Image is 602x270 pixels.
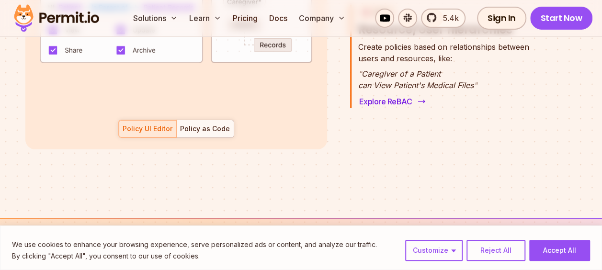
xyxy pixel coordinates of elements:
a: Start Now [530,7,593,30]
button: Solutions [129,9,182,28]
span: 5.4k [437,12,459,24]
button: Learn [185,9,225,28]
span: Create policies based on relationships between [358,41,529,53]
p: users and resources, like: [358,41,529,64]
button: Customize [405,240,463,261]
a: 5.4k [421,9,466,28]
img: Permit logo [10,2,103,34]
a: Sign In [477,7,526,30]
p: We use cookies to enhance your browsing experience, serve personalized ads or content, and analyz... [12,239,377,250]
button: Reject All [466,240,525,261]
div: ReBACResource/User hierarchies [358,41,537,108]
p: Caregiver of a Patient can View Patient's Medical Files [358,68,529,91]
div: Policy as Code [180,124,230,134]
p: By clicking "Accept All", you consent to our use of cookies. [12,250,377,262]
a: Docs [265,9,291,28]
span: " [474,80,477,90]
span: " [358,69,362,79]
button: Accept All [529,240,590,261]
button: Policy as Code [176,120,234,138]
a: Explore ReBAC [358,95,425,108]
button: Company [295,9,349,28]
a: Pricing [229,9,261,28]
